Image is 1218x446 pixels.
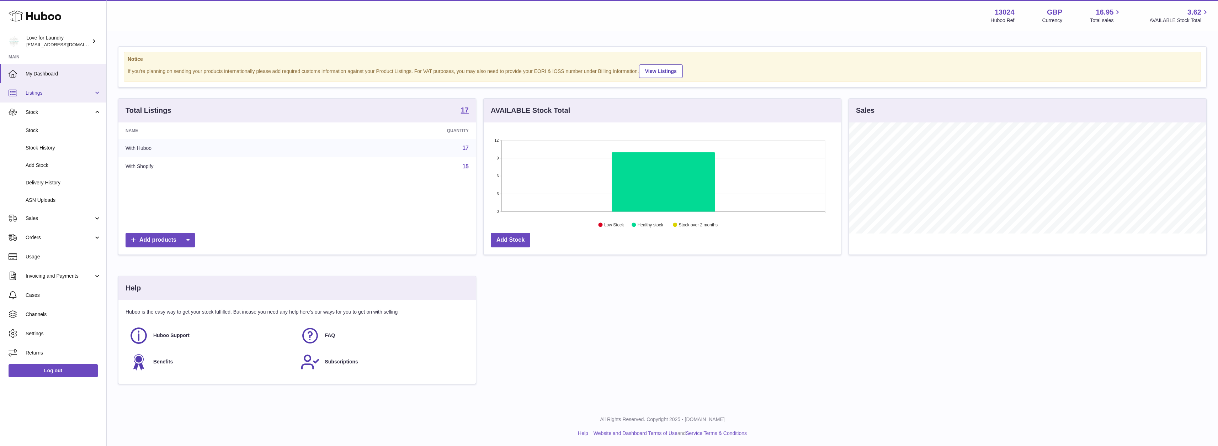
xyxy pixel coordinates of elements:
[300,326,465,345] a: FAQ
[26,330,101,337] span: Settings
[129,326,293,345] a: Huboo Support
[995,7,1015,17] strong: 13024
[462,145,469,151] a: 17
[118,157,311,176] td: With Shopify
[26,35,90,48] div: Love for Laundry
[311,122,476,139] th: Quantity
[578,430,588,436] a: Help
[1090,17,1122,24] span: Total sales
[604,222,624,227] text: Low Stock
[494,138,499,142] text: 12
[26,234,94,241] span: Orders
[496,174,499,178] text: 6
[300,352,465,372] a: Subscriptions
[26,197,101,204] span: ASN Uploads
[1187,7,1201,17] span: 3.62
[26,179,101,186] span: Delivery History
[129,352,293,372] a: Benefits
[686,430,747,436] a: Service Terms & Conditions
[325,332,335,339] span: FAQ
[126,283,141,293] h3: Help
[26,42,105,47] span: [EMAIL_ADDRESS][DOMAIN_NAME]
[112,416,1212,423] p: All Rights Reserved. Copyright 2025 - [DOMAIN_NAME]
[461,106,469,115] a: 17
[26,109,94,116] span: Stock
[679,222,718,227] text: Stock over 2 months
[26,127,101,134] span: Stock
[1096,7,1113,17] span: 16.95
[639,64,683,78] a: View Listings
[153,358,173,365] span: Benefits
[126,233,195,247] a: Add products
[1047,7,1062,17] strong: GBP
[26,273,94,279] span: Invoicing and Payments
[594,430,677,436] a: Website and Dashboard Terms of Use
[153,332,190,339] span: Huboo Support
[9,364,98,377] a: Log out
[462,163,469,169] a: 15
[491,233,530,247] a: Add Stock
[26,253,101,260] span: Usage
[26,311,101,318] span: Channels
[991,17,1015,24] div: Huboo Ref
[26,90,94,96] span: Listings
[1149,17,1209,24] span: AVAILABLE Stock Total
[591,430,747,437] li: and
[461,106,469,114] strong: 17
[496,156,499,160] text: 9
[26,292,101,299] span: Cases
[325,358,358,365] span: Subscriptions
[26,350,101,356] span: Returns
[856,106,874,115] h3: Sales
[26,145,101,151] span: Stock History
[128,56,1197,63] strong: Notice
[128,63,1197,78] div: If you're planning on sending your products internationally please add required customs informati...
[26,215,94,222] span: Sales
[638,222,664,227] text: Healthy stock
[26,162,101,169] span: Add Stock
[1042,17,1063,24] div: Currency
[26,70,101,77] span: My Dashboard
[496,191,499,196] text: 3
[118,122,311,139] th: Name
[1090,7,1122,24] a: 16.95 Total sales
[126,106,171,115] h3: Total Listings
[9,36,19,47] img: internalAdmin-13024@internal.huboo.com
[118,139,311,157] td: With Huboo
[126,309,469,315] p: Huboo is the easy way to get your stock fulfilled. But incase you need any help here's our ways f...
[496,209,499,214] text: 0
[491,106,570,115] h3: AVAILABLE Stock Total
[1149,7,1209,24] a: 3.62 AVAILABLE Stock Total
